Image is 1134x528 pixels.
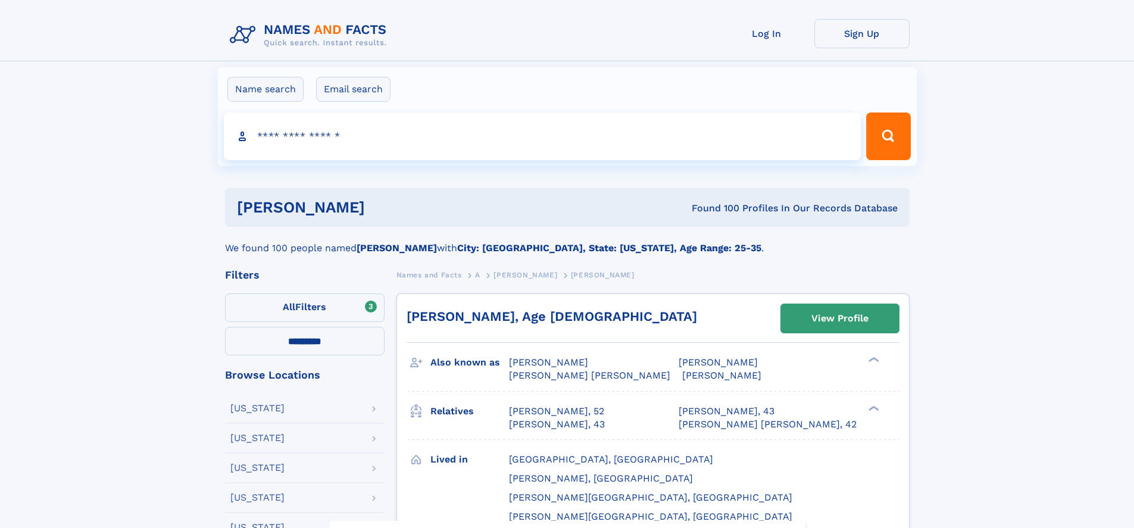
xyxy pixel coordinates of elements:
a: [PERSON_NAME], Age [DEMOGRAPHIC_DATA] [407,309,697,324]
a: [PERSON_NAME] [PERSON_NAME], 42 [679,418,857,431]
b: City: [GEOGRAPHIC_DATA], State: [US_STATE], Age Range: 25-35 [457,242,761,254]
a: Names and Facts [396,267,462,282]
input: search input [224,113,861,160]
label: Email search [316,77,391,102]
div: Found 100 Profiles In Our Records Database [528,202,898,215]
a: [PERSON_NAME], 43 [509,418,605,431]
h1: [PERSON_NAME] [237,200,529,215]
a: A [475,267,480,282]
h3: Lived in [430,449,509,470]
span: [PERSON_NAME] [509,357,588,368]
a: [PERSON_NAME] [493,267,557,282]
div: [US_STATE] [230,404,285,413]
a: [PERSON_NAME], 52 [509,405,604,418]
h3: Relatives [430,401,509,421]
a: Log In [719,19,814,48]
a: View Profile [781,304,899,333]
span: [PERSON_NAME][GEOGRAPHIC_DATA], [GEOGRAPHIC_DATA] [509,492,792,503]
span: A [475,271,480,279]
span: [GEOGRAPHIC_DATA], [GEOGRAPHIC_DATA] [509,454,713,465]
span: [PERSON_NAME][GEOGRAPHIC_DATA], [GEOGRAPHIC_DATA] [509,511,792,522]
div: View Profile [811,305,869,332]
div: [US_STATE] [230,493,285,502]
div: We found 100 people named with . [225,227,910,255]
div: ❯ [866,404,880,412]
div: Browse Locations [225,370,385,380]
span: [PERSON_NAME] [493,271,557,279]
span: [PERSON_NAME] [679,357,758,368]
a: Sign Up [814,19,910,48]
div: [US_STATE] [230,433,285,443]
div: [US_STATE] [230,463,285,473]
img: Logo Names and Facts [225,19,396,51]
span: [PERSON_NAME] [PERSON_NAME] [509,370,670,381]
span: [PERSON_NAME] [682,370,761,381]
label: Filters [225,293,385,322]
label: Name search [227,77,304,102]
h3: Also known as [430,352,509,373]
button: Search Button [866,113,910,160]
div: ❯ [866,356,880,364]
span: [PERSON_NAME], [GEOGRAPHIC_DATA] [509,473,693,484]
div: Filters [225,270,385,280]
span: [PERSON_NAME] [571,271,635,279]
b: [PERSON_NAME] [357,242,437,254]
span: All [283,301,295,313]
a: [PERSON_NAME], 43 [679,405,774,418]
